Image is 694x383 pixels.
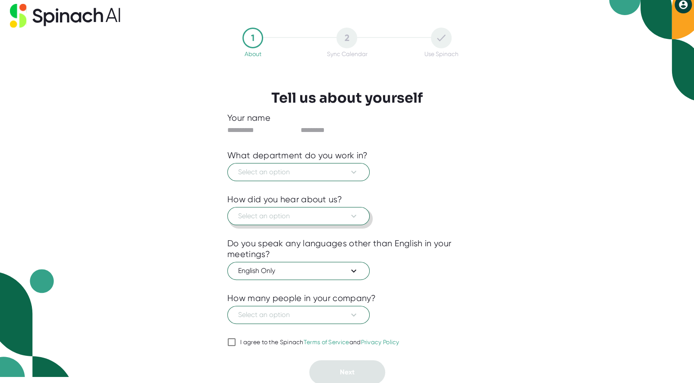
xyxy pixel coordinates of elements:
a: Terms of Service [304,339,349,345]
a: Privacy Policy [361,339,399,345]
div: Sync Calendar [327,50,367,57]
div: What department do you work in? [227,150,367,161]
span: Select an option [238,167,359,177]
span: Select an option [238,310,359,320]
div: Your name [227,113,467,123]
h3: Tell us about yourself [271,90,423,106]
div: How did you hear about us? [227,194,342,205]
div: How many people in your company? [227,293,376,304]
div: I agree to the Spinach and [240,339,399,346]
div: 2 [336,28,357,48]
button: Select an option [227,163,370,181]
span: Select an option [238,211,359,221]
span: English Only [238,266,359,276]
div: 1 [242,28,263,48]
div: Do you speak any languages other than English in your meetings? [227,238,467,260]
button: Select an option [227,207,370,225]
span: Next [340,368,355,376]
button: English Only [227,262,370,280]
div: Use Spinach [424,50,458,57]
div: About [245,50,261,57]
button: Select an option [227,306,370,324]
